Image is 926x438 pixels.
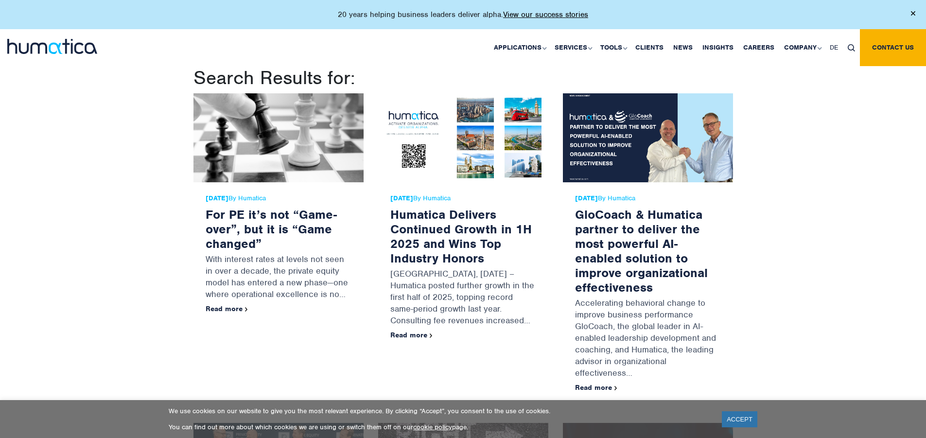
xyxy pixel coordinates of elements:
img: logo [7,39,97,54]
h1: Search Results for: [193,66,733,89]
img: search_icon [848,44,855,52]
a: DE [825,29,843,66]
a: View our success stories [503,10,588,19]
a: Read more [206,304,248,313]
a: Read more [390,331,433,339]
p: With interest rates at levels not seen in over a decade, the private equity model has entered a n... [206,251,351,305]
a: Humatica Delivers Continued Growth in 1H 2025 and Wins Top Industry Honors [390,207,532,266]
a: Insights [698,29,738,66]
img: Humatica Delivers Continued Growth in 1H 2025 and Wins Top Industry Honors [378,93,548,182]
img: arrowicon [430,333,433,338]
span: DE [830,43,838,52]
a: GloCoach & Humatica partner to deliver the most powerful AI-enabled solution to improve organizat... [575,207,708,295]
img: arrowicon [614,386,617,390]
a: For PE it’s not “Game-over”, but it is “Game changed” [206,207,337,251]
a: ACCEPT [722,411,757,427]
img: For PE it’s not “Game-over”, but it is “Game changed” [193,93,364,182]
span: By Humatica [575,194,721,202]
p: Accelerating behavioral change to improve business performance GloCoach, the global leader in AI-... [575,295,721,384]
span: By Humatica [390,194,536,202]
p: We use cookies on our website to give you the most relevant experience. By clicking “Accept”, you... [169,407,710,415]
a: Read more [575,383,617,392]
a: Company [779,29,825,66]
strong: [DATE] [390,194,413,202]
a: cookie policy [413,423,452,431]
a: News [668,29,698,66]
strong: [DATE] [575,194,598,202]
a: Contact us [860,29,926,66]
a: Careers [738,29,779,66]
p: [GEOGRAPHIC_DATA], [DATE] – Humatica posted further growth in the first half of 2025, topping rec... [390,265,536,331]
strong: [DATE] [206,194,228,202]
a: Services [550,29,595,66]
img: GloCoach & Humatica partner to deliver the most powerful AI-enabled solution to improve organizat... [563,93,733,182]
img: arrowicon [245,307,248,312]
a: Tools [595,29,630,66]
p: 20 years helping business leaders deliver alpha. [338,10,588,19]
span: By Humatica [206,194,351,202]
a: Clients [630,29,668,66]
p: You can find out more about which cookies we are using or switch them off on our page. [169,423,710,431]
a: Applications [489,29,550,66]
